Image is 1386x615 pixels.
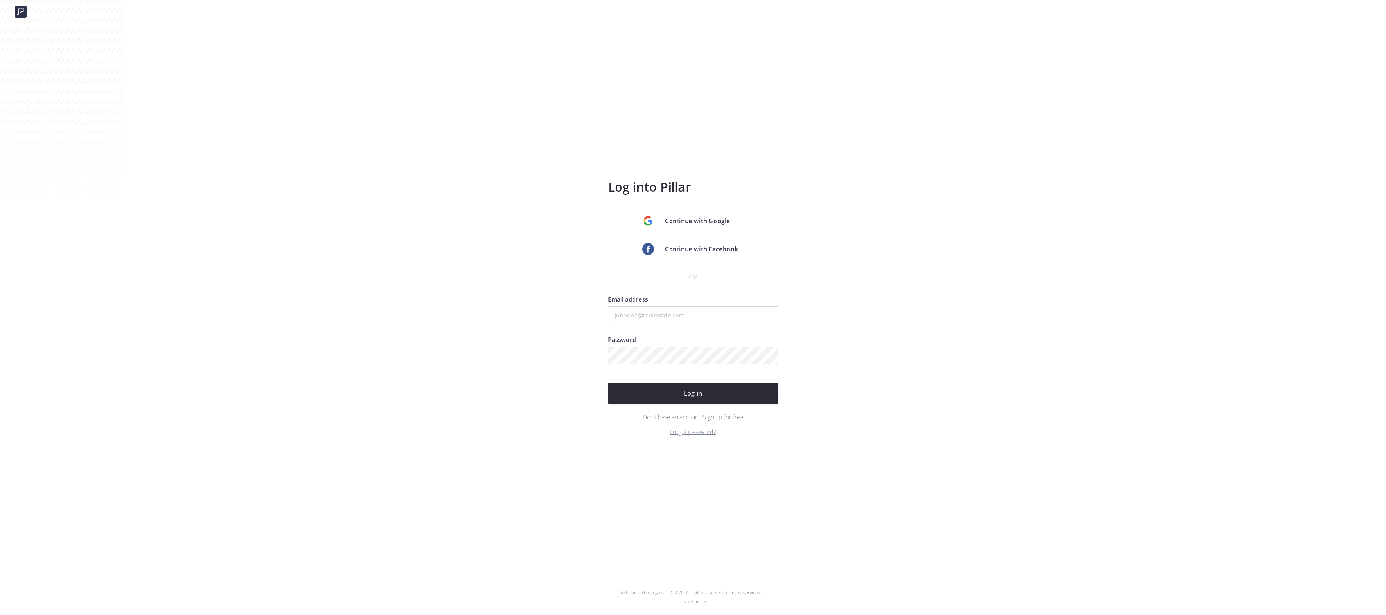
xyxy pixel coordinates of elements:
[608,295,778,306] label: Email address
[621,588,765,606] p: © Pillar Technologies LTD 2020. All rights reserved. and .
[608,211,778,231] a: Continue with Google
[724,589,758,596] a: Terms of service
[608,306,778,324] input: johndoe@realestate.com
[608,383,778,404] button: Log in
[15,6,27,18] img: logo
[670,428,716,436] a: Forgot password?
[608,335,778,347] label: Password
[608,178,778,196] h3: Log into Pillar
[685,269,701,285] span: or
[703,413,743,421] a: Sign up for free
[679,598,706,605] a: Privacy policy
[608,413,778,421] p: Don't have an account?
[608,239,778,259] a: Continue with Facebook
